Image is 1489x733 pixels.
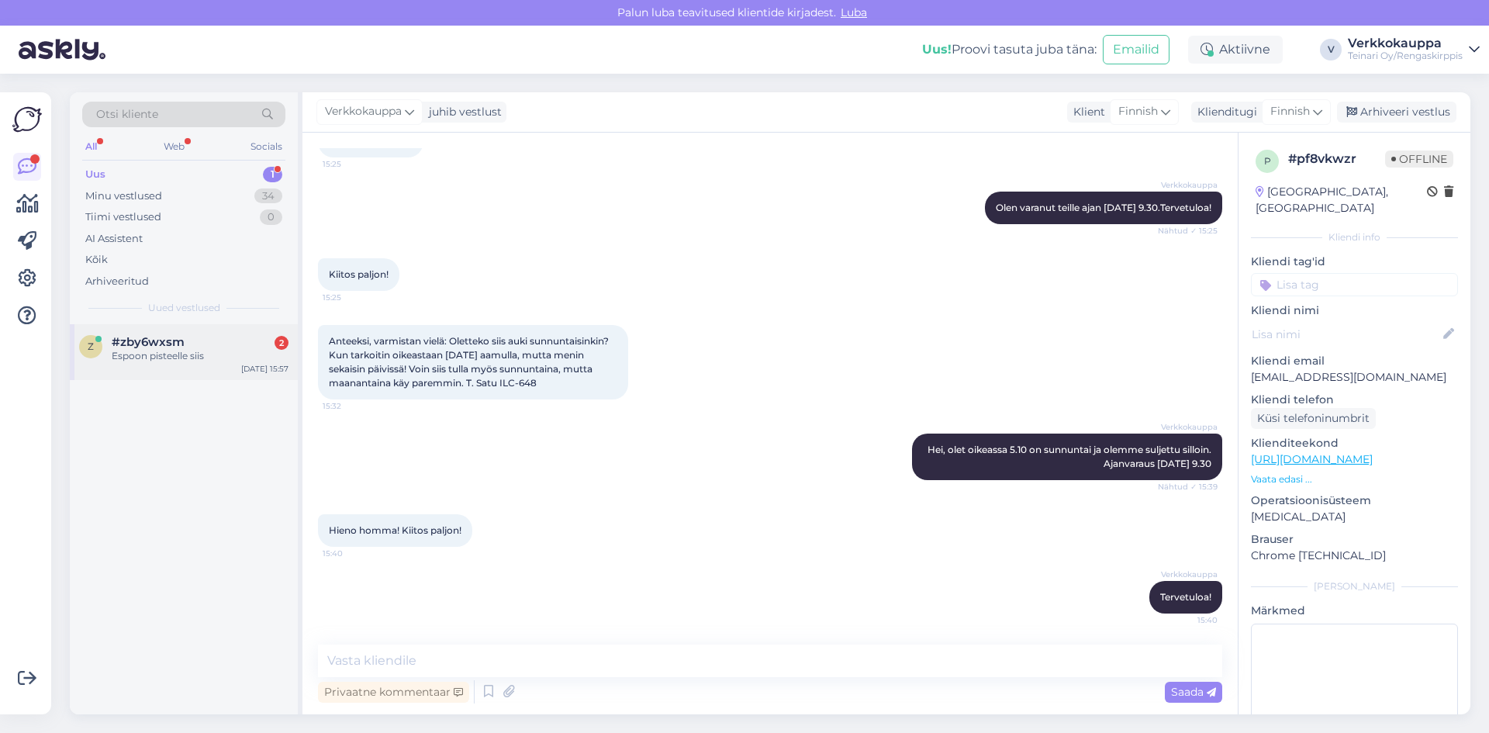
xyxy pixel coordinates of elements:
[1348,37,1463,50] div: Verkkokauppa
[85,167,105,182] div: Uus
[996,202,1211,213] span: Olen varanut teille ajan [DATE] 9.30.Tervetuloa!
[1160,591,1211,603] span: Tervetuloa!
[1251,603,1458,619] p: Märkmed
[325,103,402,120] span: Verkkokauppa
[329,524,461,536] span: Hieno homma! Kiitos paljon!
[85,274,149,289] div: Arhiveeritud
[148,301,220,315] span: Uued vestlused
[1251,509,1458,525] p: [MEDICAL_DATA]
[1251,435,1458,451] p: Klienditeekond
[12,105,42,134] img: Askly Logo
[1251,408,1376,429] div: Küsi telefoninumbrit
[1103,35,1169,64] button: Emailid
[1159,179,1218,191] span: Verkkokauppa
[247,137,285,157] div: Socials
[112,335,185,349] span: #zby6wxsm
[1264,155,1271,167] span: p
[323,158,381,170] span: 15:25
[1158,481,1218,493] span: Nähtud ✓ 15:39
[112,349,288,363] div: Espoon pisteelle siis
[1191,104,1257,120] div: Klienditugi
[85,252,108,268] div: Kõik
[1337,102,1456,123] div: Arhiveeri vestlus
[1251,254,1458,270] p: Kliendi tag'id
[1251,369,1458,386] p: [EMAIL_ADDRESS][DOMAIN_NAME]
[1251,353,1458,369] p: Kliendi email
[85,188,162,204] div: Minu vestlused
[88,341,94,352] span: z
[1251,303,1458,319] p: Kliendi nimi
[323,400,381,412] span: 15:32
[275,336,288,350] div: 2
[82,137,100,157] div: All
[323,548,381,559] span: 15:40
[1251,472,1458,486] p: Vaata edasi ...
[423,104,502,120] div: juhib vestlust
[1288,150,1385,168] div: # pf8vkwzr
[263,167,282,182] div: 1
[1158,225,1218,237] span: Nähtud ✓ 15:25
[1171,685,1216,699] span: Saada
[1251,452,1373,466] a: [URL][DOMAIN_NAME]
[1385,150,1453,168] span: Offline
[1348,37,1480,62] a: VerkkokauppaTeinari Oy/Rengaskirppis
[1251,392,1458,408] p: Kliendi telefon
[323,292,381,303] span: 15:25
[254,188,282,204] div: 34
[1251,579,1458,593] div: [PERSON_NAME]
[260,209,282,225] div: 0
[1256,184,1427,216] div: [GEOGRAPHIC_DATA], [GEOGRAPHIC_DATA]
[1159,614,1218,626] span: 15:40
[96,106,158,123] span: Otsi kliente
[329,268,389,280] span: Kiitos paljon!
[1159,421,1218,433] span: Verkkokauppa
[1067,104,1105,120] div: Klient
[1251,548,1458,564] p: Chrome [TECHNICAL_ID]
[1159,569,1218,580] span: Verkkokauppa
[1251,230,1458,244] div: Kliendi info
[1348,50,1463,62] div: Teinari Oy/Rengaskirppis
[1270,103,1310,120] span: Finnish
[928,444,1214,469] span: Hei, olet oikeassa 5.10 on sunnuntai ja olemme suljettu silloin. Ajanvaraus [DATE] 9.30
[1118,103,1158,120] span: Finnish
[836,5,872,19] span: Luba
[241,363,288,375] div: [DATE] 15:57
[1251,493,1458,509] p: Operatsioonisüsteem
[85,231,143,247] div: AI Assistent
[1252,326,1440,343] input: Lisa nimi
[318,682,469,703] div: Privaatne kommentaar
[1320,39,1342,61] div: V
[85,209,161,225] div: Tiimi vestlused
[1251,531,1458,548] p: Brauser
[161,137,188,157] div: Web
[1188,36,1283,64] div: Aktiivne
[1251,273,1458,296] input: Lisa tag
[922,40,1097,59] div: Proovi tasuta juba täna:
[329,335,611,389] span: Anteeksi, varmistan vielä: Oletteko siis auki sunnuntaisinkin? Kun tarkoitin oikeastaan [DATE] aa...
[922,42,952,57] b: Uus!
